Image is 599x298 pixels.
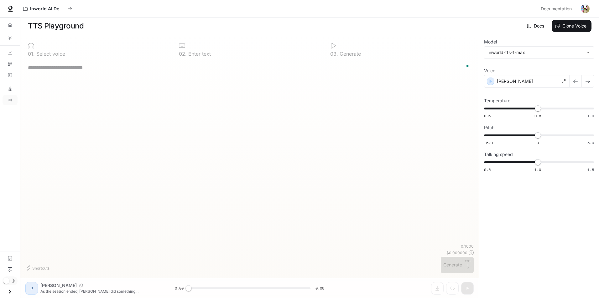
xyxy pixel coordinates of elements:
[28,64,471,71] textarea: To enrich screen reader interactions, please activate Accessibility in Grammarly extension settings
[17,36,22,41] img: tab_domain_overview_orange.svg
[587,140,594,145] span: 5.0
[35,51,65,56] p: Select voice
[484,40,497,44] p: Model
[3,277,9,284] span: Dark mode toggle
[3,59,18,69] a: Traces
[484,140,493,145] span: -5.0
[3,95,18,105] a: TTS Playground
[3,70,18,80] a: Logs
[20,3,75,15] button: All workspaces
[587,113,594,119] span: 1.0
[338,51,361,56] p: Generate
[537,140,539,145] span: 0
[484,47,594,58] div: inworld-tts-1-max
[461,244,474,249] p: 0 / 1000
[497,78,533,84] p: [PERSON_NAME]
[24,37,56,41] div: Domain Overview
[3,20,18,30] a: Overview
[179,51,187,56] p: 0 2 .
[484,98,510,103] p: Temperature
[538,3,576,15] a: Documentation
[484,152,513,157] p: Talking speed
[526,20,547,32] a: Docs
[446,250,467,255] p: $ 0.000000
[10,10,15,15] img: logo_orange.svg
[18,10,31,15] div: v 4.0.25
[541,5,572,13] span: Documentation
[330,51,338,56] p: 0 3 .
[579,3,591,15] button: User avatar
[10,16,15,21] img: website_grey.svg
[484,125,494,130] p: Pitch
[534,113,541,119] span: 0.8
[3,285,17,298] button: Open drawer
[3,84,18,94] a: LLM Playground
[587,167,594,172] span: 1.5
[69,37,106,41] div: Keywords by Traffic
[484,68,495,73] p: Voice
[3,33,18,43] a: Graph Registry
[3,253,18,263] a: Documentation
[28,51,35,56] p: 0 1 .
[484,113,491,119] span: 0.6
[30,6,65,12] p: Inworld AI Demos
[28,20,84,32] h1: TTS Playground
[25,263,52,273] button: Shortcuts
[581,4,590,13] img: User avatar
[552,20,591,32] button: Clone Voice
[187,51,211,56] p: Enter text
[534,167,541,172] span: 1.0
[484,167,491,172] span: 0.5
[16,16,44,21] div: Domain: [URL]
[489,49,584,56] div: inworld-tts-1-max
[62,36,67,41] img: tab_keywords_by_traffic_grey.svg
[3,48,18,58] a: Dashboards
[3,265,18,275] a: Feedback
